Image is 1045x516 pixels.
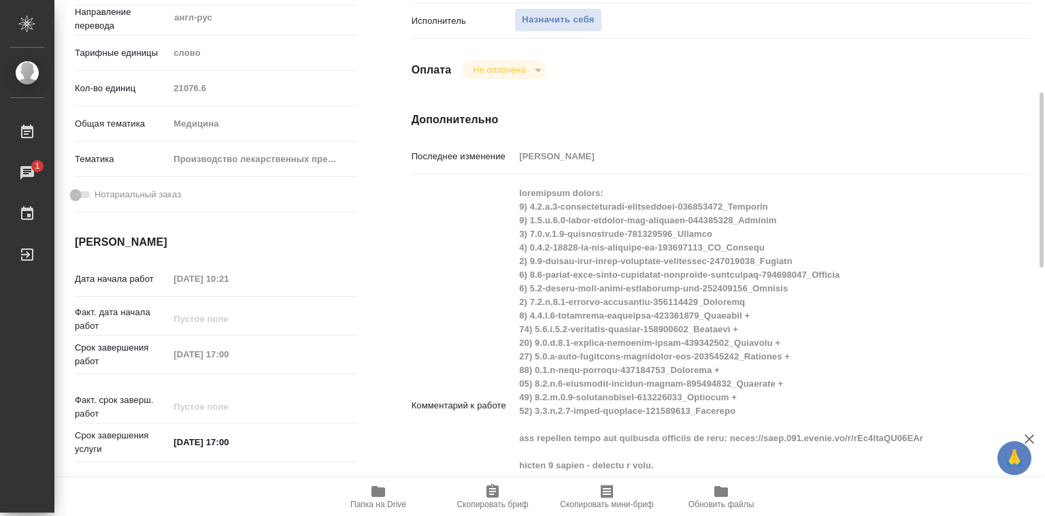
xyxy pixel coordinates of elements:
input: Пустое поле [169,78,356,98]
p: Срок завершения услуги [75,429,169,456]
span: Нотариальный заказ [95,188,181,201]
span: Скопировать мини-бриф [560,500,653,509]
span: Папка на Drive [350,500,406,509]
p: Комментарий к работе [412,399,515,413]
div: слово [169,42,356,65]
p: Факт. дата начала работ [75,306,169,333]
a: 1 [3,156,51,190]
button: Не оплачена [469,64,529,76]
input: Пустое поле [169,269,288,289]
div: Производство лекарственных препаратов [169,148,356,171]
button: Папка на Drive [321,478,435,516]
p: Срок завершения работ [75,341,169,368]
input: Пустое поле [169,397,288,417]
button: 🙏 [997,441,1031,475]
p: Дата начала работ [75,272,169,286]
span: Назначить себя [522,12,594,28]
button: Назначить себя [514,8,601,32]
p: Кол-во единиц [75,82,169,95]
p: Общая тематика [75,117,169,131]
p: Тематика [75,152,169,166]
span: 1 [27,159,48,173]
input: Пустое поле [169,344,288,364]
span: 🙏 [1003,444,1026,472]
h4: Оплата [412,62,452,78]
input: Пустое поле [514,146,978,166]
span: Скопировать бриф [457,500,528,509]
button: Скопировать бриф [435,478,550,516]
p: Тарифные единицы [75,46,169,60]
span: Обновить файлы [689,500,754,509]
p: Последнее изменение [412,150,515,163]
p: Направление перевода [75,5,169,33]
button: Скопировать мини-бриф [550,478,664,516]
div: Медицина [169,112,356,135]
h4: Дополнительно [412,112,1030,128]
input: Пустое поле [169,309,288,329]
p: Исполнитель [412,14,515,28]
h4: [PERSON_NAME] [75,234,357,251]
div: Не оплачена [462,61,546,79]
button: Обновить файлы [664,478,778,516]
p: Факт. срок заверш. работ [75,393,169,421]
input: ✎ Введи что-нибудь [169,432,288,452]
